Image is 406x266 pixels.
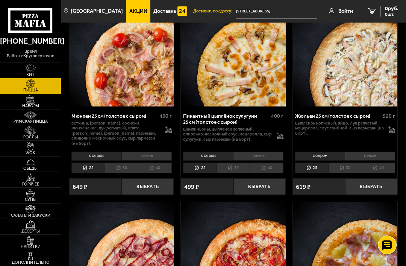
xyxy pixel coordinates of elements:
li: 25 [71,163,105,173]
span: 499 ₽ [184,184,199,190]
span: Акции [129,9,147,14]
li: с сыром [295,152,345,161]
li: с сыром [183,152,233,161]
li: тонкое [345,152,395,161]
div: Пикантный цыплёнок сулугуни 25 см (толстое с сыром) [183,113,269,125]
span: Ленинградская область, Ломоносовский район, Виллозское городское поселение, посёлок Новогорелово,... [236,5,317,18]
div: Жюльен 25 см (толстое с сыром) [295,113,381,119]
li: тонкое [121,152,172,161]
span: 460 г [159,113,172,119]
span: 0 шт. [385,12,398,17]
button: Выбрать [233,178,286,195]
li: 30 [217,163,250,173]
span: Доставка [153,9,176,14]
span: 0 руб. [385,6,398,11]
li: 40 [362,163,395,173]
span: [GEOGRAPHIC_DATA] [71,9,123,14]
li: 25 [183,163,217,173]
button: Выбрать [345,178,397,195]
span: 619 ₽ [296,184,311,190]
span: 520 г [383,113,395,119]
div: Мюнхен 25 см (толстое с сыром) [71,113,158,119]
span: 400 г [271,113,283,119]
p: цыпленок копченый, яйцо, лук репчатый, моцарелла, соус грибной, сыр пармезан (на борт). [295,121,384,136]
button: Выбрать [121,178,174,195]
li: 40 [138,163,172,173]
p: ветчина, [PERSON_NAME], сосиски мюнхенские, лук репчатый, опята, [PERSON_NAME], [PERSON_NAME], па... [71,121,161,146]
li: 30 [105,163,138,173]
span: Войти [338,9,353,14]
li: тонкое [233,152,283,161]
li: с сыром [71,152,121,161]
li: 30 [328,163,362,173]
p: шампиньоны, цыпленок копченый, сливочно-чесночный соус, моцарелла, сыр сулугуни, сыр пармезан (на... [183,127,272,142]
li: 25 [295,163,329,173]
span: Доставить по адресу: [193,9,236,14]
input: Ваш адрес доставки [236,5,317,18]
span: 649 ₽ [73,184,87,190]
li: 40 [250,163,283,173]
img: 15daf4d41897b9f0e9f617042186c801.svg [177,6,187,16]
